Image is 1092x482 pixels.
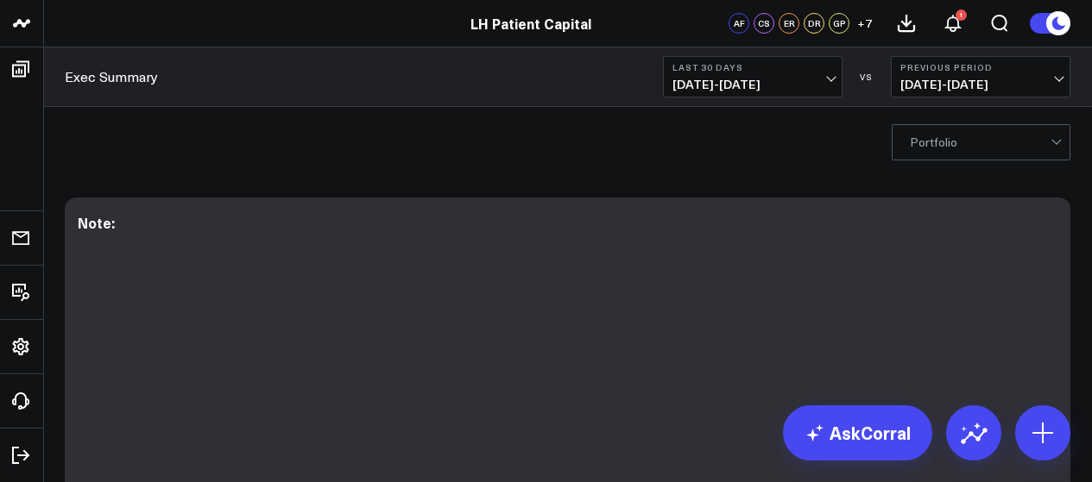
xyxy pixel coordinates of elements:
[470,14,591,33] a: LH Patient Capital
[783,405,932,460] a: AskCorral
[854,13,874,34] button: +7
[754,13,774,34] div: CS
[78,213,115,232] div: Note:
[65,67,158,86] a: Exec Summary
[663,56,843,97] button: Last 30 Days[DATE]-[DATE]
[851,72,882,82] div: VS
[779,13,799,34] div: ER
[900,62,1061,72] b: Previous Period
[956,9,967,21] div: 1
[857,17,872,29] span: + 7
[5,440,38,471] a: Log Out
[729,13,749,34] div: AF
[672,62,833,72] b: Last 30 Days
[804,13,824,34] div: DR
[672,78,833,91] span: [DATE] - [DATE]
[891,56,1070,97] button: Previous Period[DATE]-[DATE]
[900,78,1061,91] span: [DATE] - [DATE]
[829,13,849,34] div: GP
